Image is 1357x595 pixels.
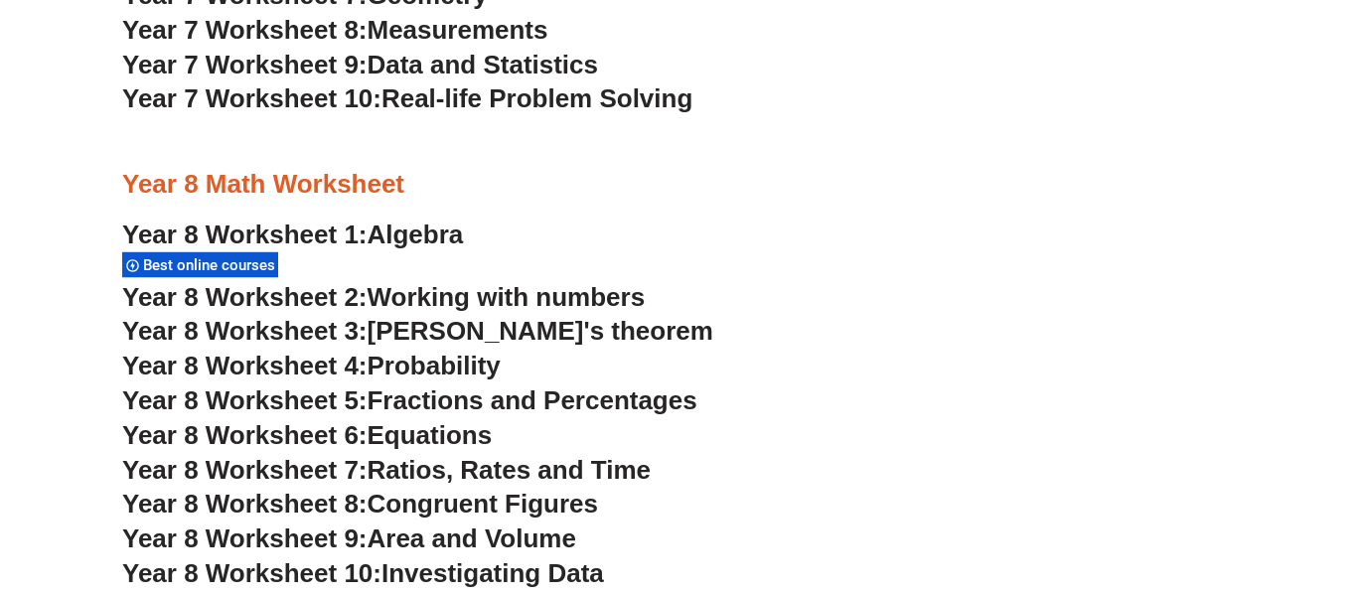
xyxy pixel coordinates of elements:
[122,489,368,519] span: Year 8 Worksheet 8:
[368,220,464,249] span: Algebra
[122,15,547,45] a: Year 7 Worksheet 8:Measurements
[122,351,501,380] a: Year 8 Worksheet 4:Probability
[122,420,368,450] span: Year 8 Worksheet 6:
[122,558,381,588] span: Year 8 Worksheet 10:
[368,523,576,553] span: Area and Volume
[122,385,368,415] span: Year 8 Worksheet 5:
[122,316,713,346] a: Year 8 Worksheet 3:[PERSON_NAME]'s theorem
[122,83,692,113] a: Year 7 Worksheet 10:Real-life Problem Solving
[122,168,1235,202] h3: Year 8 Math Worksheet
[381,83,692,113] span: Real-life Problem Solving
[368,420,493,450] span: Equations
[122,489,598,519] a: Year 8 Worksheet 8:Congruent Figures
[122,50,598,79] a: Year 7 Worksheet 9:Data and Statistics
[368,351,501,380] span: Probability
[368,316,713,346] span: [PERSON_NAME]'s theorem
[122,83,381,113] span: Year 7 Worksheet 10:
[368,385,697,415] span: Fractions and Percentages
[122,558,604,588] a: Year 8 Worksheet 10:Investigating Data
[368,50,599,79] span: Data and Statistics
[122,523,368,553] span: Year 8 Worksheet 9:
[368,455,651,485] span: Ratios, Rates and Time
[122,420,492,450] a: Year 8 Worksheet 6:Equations
[368,15,548,45] span: Measurements
[122,316,368,346] span: Year 8 Worksheet 3:
[122,220,463,249] a: Year 8 Worksheet 1:Algebra
[368,489,598,519] span: Congruent Figures
[122,282,645,312] a: Year 8 Worksheet 2:Working with numbers
[122,455,651,485] a: Year 8 Worksheet 7:Ratios, Rates and Time
[122,15,368,45] span: Year 7 Worksheet 8:
[143,256,281,274] span: Best online courses
[368,282,646,312] span: Working with numbers
[122,251,278,278] div: Best online courses
[122,282,368,312] span: Year 8 Worksheet 2:
[122,351,368,380] span: Year 8 Worksheet 4:
[122,455,368,485] span: Year 8 Worksheet 7:
[122,385,697,415] a: Year 8 Worksheet 5:Fractions and Percentages
[381,558,604,588] span: Investigating Data
[1027,371,1357,595] iframe: Chat Widget
[122,50,368,79] span: Year 7 Worksheet 9:
[122,523,576,553] a: Year 8 Worksheet 9:Area and Volume
[122,220,368,249] span: Year 8 Worksheet 1:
